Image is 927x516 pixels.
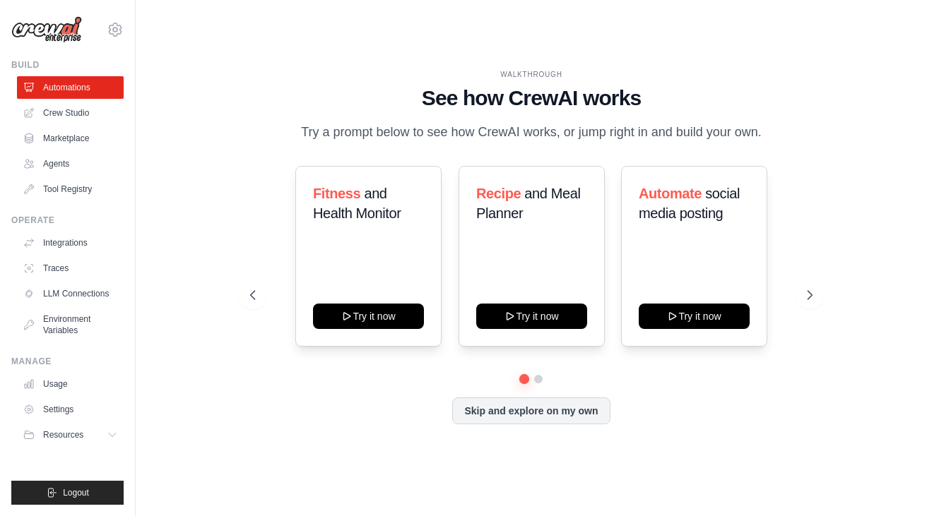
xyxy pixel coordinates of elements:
span: Automate [639,186,702,201]
button: Skip and explore on my own [452,397,610,424]
div: WALKTHROUGH [250,69,813,80]
span: Resources [43,429,83,440]
span: and Health Monitor [313,186,401,221]
a: LLM Connections [17,282,124,305]
a: Environment Variables [17,308,124,342]
span: Fitness [313,186,360,201]
h1: See how CrewAI works [250,85,813,111]
button: Try it now [639,304,750,329]
button: Try it now [476,304,587,329]
div: Operate [11,215,124,226]
p: Try a prompt below to see how CrewAI works, or jump right in and build your own. [294,122,769,143]
button: Try it now [313,304,424,329]
span: Logout [63,487,89,498]
a: Settings [17,398,124,421]
img: Logo [11,16,82,43]
a: Crew Studio [17,102,124,124]
div: Manage [11,356,124,367]
a: Automations [17,76,124,99]
button: Logout [11,481,124,505]
a: Marketplace [17,127,124,150]
span: social media posting [639,186,740,221]
button: Resources [17,424,124,446]
a: Integrations [17,232,124,254]
span: and Meal Planner [476,186,580,221]
span: Recipe [476,186,521,201]
a: Traces [17,257,124,280]
div: Build [11,59,124,71]
a: Agents [17,152,124,175]
a: Usage [17,373,124,395]
a: Tool Registry [17,178,124,200]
